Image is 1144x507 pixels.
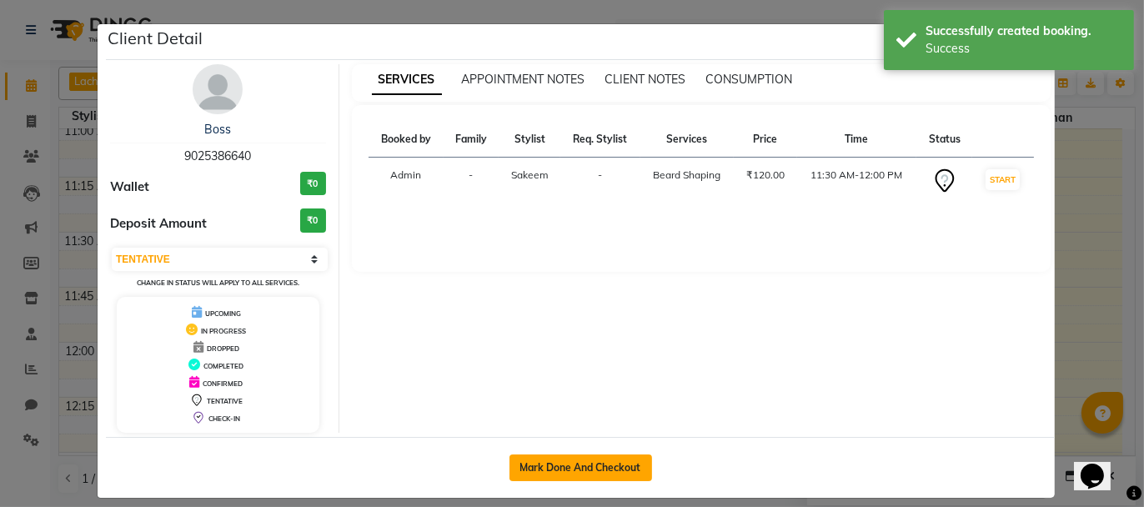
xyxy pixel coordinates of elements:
span: UPCOMING [205,309,241,318]
th: Booked by [369,122,444,158]
div: Beard Shaping [650,168,725,183]
small: Change in status will apply to all services. [137,279,299,287]
h5: Client Detail [108,26,203,51]
span: CONFIRMED [203,379,243,388]
th: Status [916,122,972,158]
th: Req. Stylist [560,122,640,158]
span: TENTATIVE [207,397,243,405]
span: CONSUMPTION [706,72,793,87]
td: 11:30 AM-12:00 PM [797,158,917,205]
span: 9025386640 [184,148,251,163]
button: START [986,169,1020,190]
a: Boss [204,122,231,137]
th: Time [797,122,917,158]
iframe: chat widget [1074,440,1127,490]
span: Sakeem [511,168,549,181]
div: ₹120.00 [744,168,786,183]
div: Successfully created booking. [926,23,1121,40]
span: DROPPED [207,344,239,353]
h3: ₹0 [300,208,326,233]
th: Services [640,122,735,158]
td: Admin [369,158,444,205]
span: CLIENT NOTES [605,72,686,87]
span: Wallet [110,178,149,197]
td: - [444,158,499,205]
span: SERVICES [372,65,442,95]
span: CHECK-IN [208,414,240,423]
th: Family [444,122,499,158]
h3: ₹0 [300,172,326,196]
span: Deposit Amount [110,214,207,233]
td: - [560,158,640,205]
th: Stylist [499,122,560,158]
th: Price [734,122,796,158]
img: avatar [193,64,243,114]
span: APPOINTMENT NOTES [462,72,585,87]
div: Success [926,40,1121,58]
span: COMPLETED [203,362,243,370]
span: IN PROGRESS [201,327,246,335]
button: Mark Done And Checkout [509,454,652,481]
